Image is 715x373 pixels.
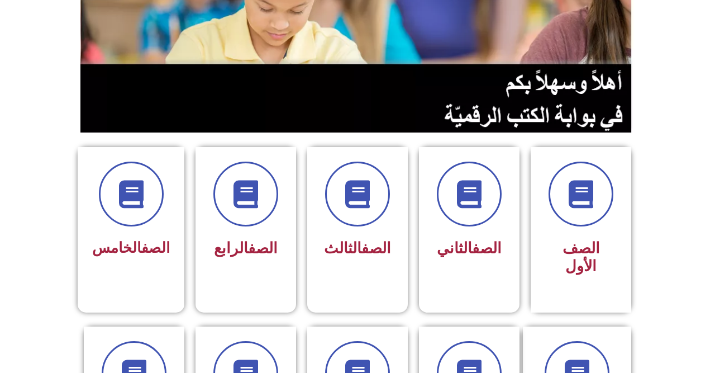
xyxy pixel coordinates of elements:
[472,239,502,257] a: الصف
[92,239,170,256] span: الخامس
[437,239,502,257] span: الثاني
[248,239,278,257] a: الصف
[141,239,170,256] a: الصف
[361,239,391,257] a: الصف
[563,239,600,275] span: الصف الأول
[324,239,391,257] span: الثالث
[214,239,278,257] span: الرابع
